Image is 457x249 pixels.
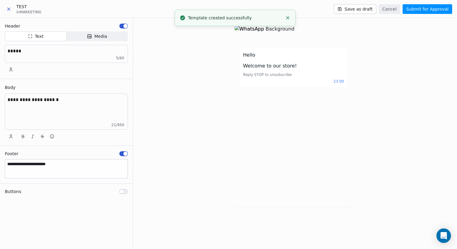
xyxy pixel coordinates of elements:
button: Save as draft [334,4,376,14]
span: Welcome to our store! [243,63,297,69]
span: 21 /950 [110,123,125,127]
span: Buttons [5,188,21,195]
span: 5 /60 [115,56,125,61]
span: Hello [243,52,255,58]
span: 23:00 [333,79,344,84]
div: Open Intercom Messenger [436,228,451,243]
span: Header [5,23,20,29]
span: in MARKETING [16,10,41,15]
span: Footer [5,151,18,157]
button: Submit for Approval [403,4,452,14]
button: Close toast [284,14,292,22]
img: WhatsApp [235,25,352,43]
span: Body [5,85,15,90]
span: Media [94,33,107,39]
div: Template created successfully [188,15,283,21]
span: Reply STOP to unsubscribe [243,72,344,77]
img: WhatsApp [235,189,352,207]
span: TEST [16,4,41,10]
button: Cancel [379,4,400,14]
